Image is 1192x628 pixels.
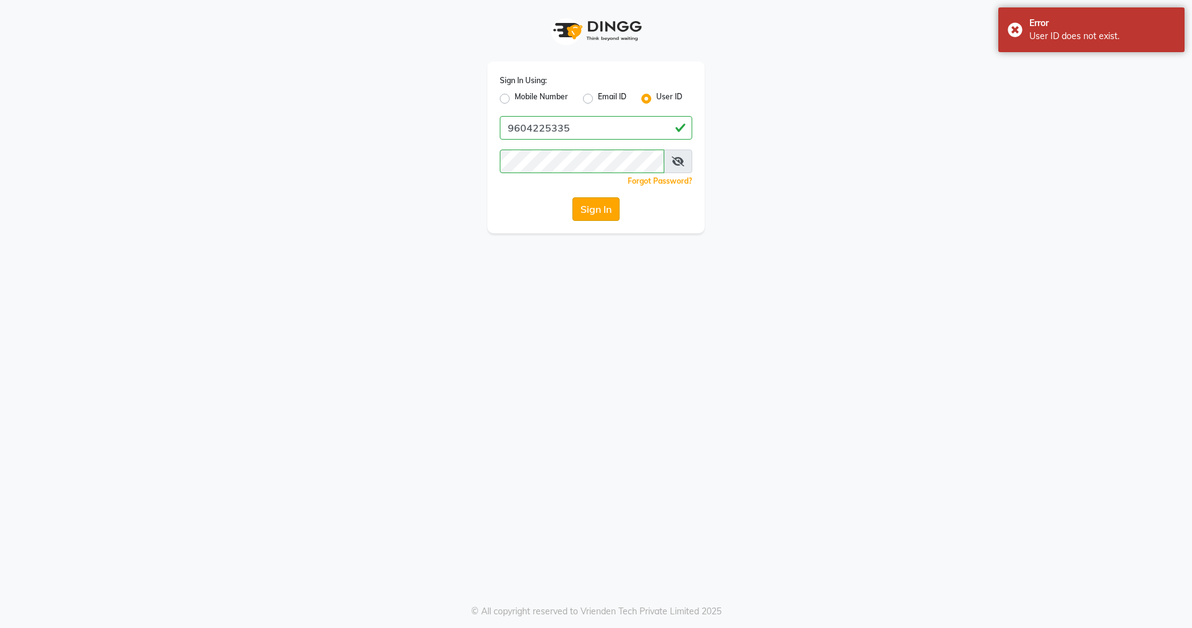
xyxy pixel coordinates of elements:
label: User ID [656,91,682,106]
a: Forgot Password? [628,176,692,186]
input: Username [500,150,664,173]
button: Sign In [572,197,620,221]
img: logo1.svg [546,12,646,49]
div: User ID does not exist. [1029,30,1175,43]
label: Sign In Using: [500,75,547,86]
label: Email ID [598,91,626,106]
input: Username [500,116,692,140]
div: Error [1029,17,1175,30]
label: Mobile Number [515,91,568,106]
